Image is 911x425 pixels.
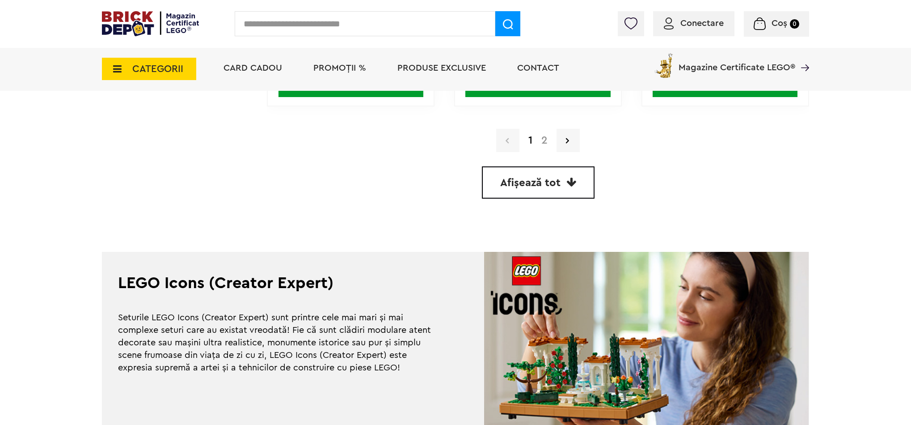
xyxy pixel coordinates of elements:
a: PROMOȚII % [313,64,366,72]
span: Magazine Certificate LEGO® [679,51,795,72]
a: Pagina urmatoare [557,129,580,152]
span: CATEGORII [132,64,183,74]
h2: LEGO Icons (Creator Expert) [118,275,439,291]
a: 2 [537,135,552,146]
a: Contact [517,64,559,72]
strong: 1 [524,135,537,146]
p: Seturile LEGO Icons (Creator Expert) sunt printre cele mai mari și mai complexe seturi care au ex... [118,311,439,374]
a: Card Cadou [224,64,282,72]
span: Coș [772,19,787,28]
a: Magazine Certificate LEGO® [795,51,809,60]
span: Afișează tot [500,178,561,188]
a: Produse exclusive [397,64,486,72]
a: Afișează tot [482,166,595,199]
span: Conectare [680,19,724,28]
a: Conectare [664,19,724,28]
small: 0 [790,19,799,29]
